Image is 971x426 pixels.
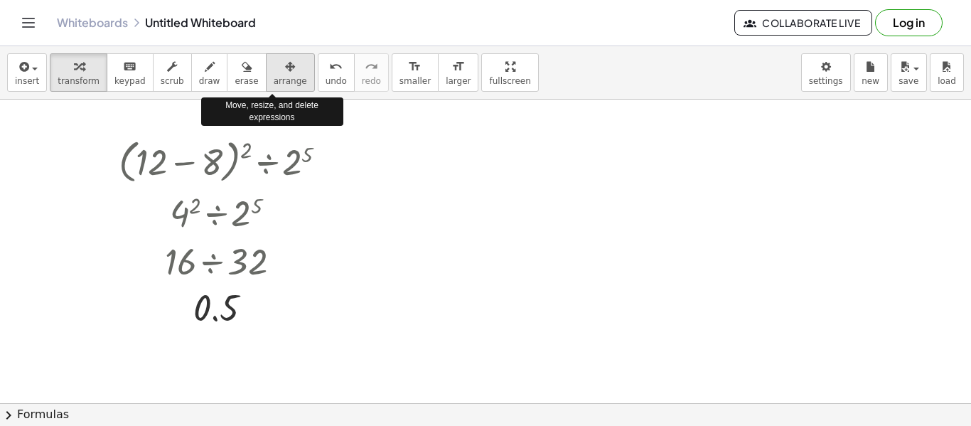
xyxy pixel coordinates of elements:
button: insert [7,53,47,92]
span: fullscreen [489,76,530,86]
span: settings [809,76,843,86]
span: redo [362,76,381,86]
span: erase [235,76,258,86]
span: arrange [274,76,307,86]
i: format_size [408,58,422,75]
button: draw [191,53,228,92]
button: Collaborate Live [734,10,872,36]
button: settings [801,53,851,92]
span: draw [199,76,220,86]
button: erase [227,53,266,92]
button: new [854,53,888,92]
i: keyboard [123,58,136,75]
span: larger [446,76,471,86]
button: Toggle navigation [17,11,40,34]
i: format_size [451,58,465,75]
i: redo [365,58,378,75]
span: save [898,76,918,86]
span: smaller [399,76,431,86]
button: scrub [153,53,192,92]
i: undo [329,58,343,75]
span: Collaborate Live [746,16,860,29]
span: load [938,76,956,86]
span: insert [15,76,39,86]
button: fullscreen [481,53,538,92]
button: transform [50,53,107,92]
button: save [891,53,927,92]
div: Move, resize, and delete expressions [201,97,343,126]
span: scrub [161,76,184,86]
button: load [930,53,964,92]
button: format_sizesmaller [392,53,439,92]
button: format_sizelarger [438,53,478,92]
a: Whiteboards [57,16,128,30]
span: transform [58,76,100,86]
span: keypad [114,76,146,86]
button: keyboardkeypad [107,53,154,92]
button: undoundo [318,53,355,92]
span: undo [326,76,347,86]
button: redoredo [354,53,389,92]
button: Log in [875,9,943,36]
button: arrange [266,53,315,92]
span: new [862,76,879,86]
